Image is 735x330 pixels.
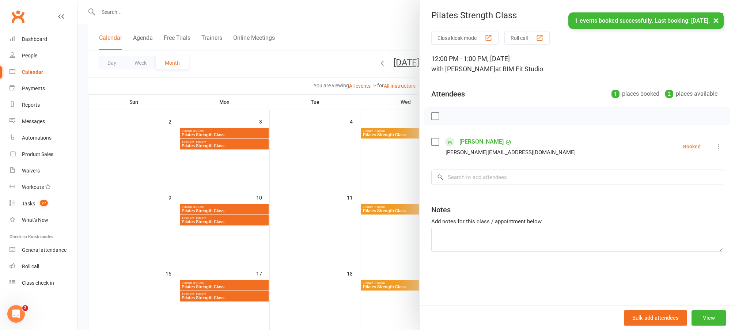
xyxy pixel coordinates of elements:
[10,80,77,97] a: Payments
[611,90,620,98] div: 1
[10,97,77,113] a: Reports
[431,65,495,73] span: with [PERSON_NAME]
[22,217,48,223] div: What's New
[22,247,67,253] div: General attendance
[10,179,77,196] a: Workouts
[709,12,723,28] button: ×
[10,275,77,291] a: Class kiosk mode
[22,263,39,269] div: Roll call
[431,31,499,45] button: Class kiosk mode
[22,69,43,75] div: Calendar
[22,305,28,311] span: 2
[431,54,723,74] div: 12:00 PM - 1:00 PM, [DATE]
[22,102,40,108] div: Reports
[683,144,701,149] div: Booked
[504,31,550,45] button: Roll call
[22,280,54,286] div: Class check-in
[431,205,451,215] div: Notes
[10,196,77,212] a: Tasks 27
[22,184,44,190] div: Workouts
[495,65,543,73] span: at BIM Fit Studio
[446,148,576,157] div: [PERSON_NAME][EMAIL_ADDRESS][DOMAIN_NAME]
[22,53,37,58] div: People
[10,64,77,80] a: Calendar
[22,36,47,42] div: Dashboard
[22,118,45,124] div: Messages
[40,200,48,206] span: 27
[10,146,77,163] a: Product Sales
[10,130,77,146] a: Automations
[431,89,465,99] div: Attendees
[10,258,77,275] a: Roll call
[692,310,726,326] button: View
[624,310,687,326] button: Bulk add attendees
[665,89,717,99] div: places available
[10,163,77,179] a: Waivers
[459,136,504,148] a: [PERSON_NAME]
[568,12,724,29] div: 1 events booked successfully. Last booking: [DATE].
[22,86,45,91] div: Payments
[10,212,77,228] a: What's New
[611,89,659,99] div: places booked
[22,135,52,141] div: Automations
[420,10,735,20] div: Pilates Strength Class
[22,151,53,157] div: Product Sales
[10,48,77,64] a: People
[431,217,723,226] div: Add notes for this class / appointment below
[10,31,77,48] a: Dashboard
[22,168,40,174] div: Waivers
[7,305,25,323] iframe: Intercom live chat
[665,90,673,98] div: 2
[9,7,27,26] a: Clubworx
[10,113,77,130] a: Messages
[10,242,77,258] a: General attendance kiosk mode
[431,170,723,185] input: Search to add attendees
[22,201,35,206] div: Tasks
